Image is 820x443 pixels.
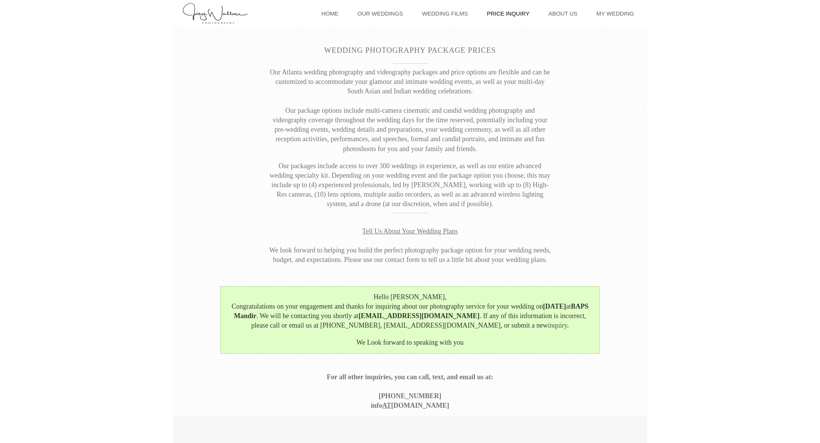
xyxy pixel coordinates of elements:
p: We look forward to helping you build the perfect photography package option for your wedding need... [268,217,552,265]
span: Tell Us About Your Wedding Plans [362,227,458,235]
a: inquiry [548,322,567,329]
p: Hello [PERSON_NAME], Congratulations on your engagement and thanks for inquiring about our photog... [226,292,594,331]
h1: Wedding Photography Package Prices [182,33,638,56]
strong: For all other inquiries, you can call, text, and email us at: [PHONE_NUMBER] [327,373,493,400]
strong: [EMAIL_ADDRESS][DOMAIN_NAME] [358,312,479,320]
p: Our packages include access to over 300 weddings in experience, as well as our entire advanced we... [268,161,552,209]
strong: info [DOMAIN_NAME] [371,402,449,409]
strong: BAPS Mandir [234,303,588,320]
p: We Look forward to speaking with you [226,338,594,347]
strong: [DATE] [543,303,566,310]
span: AT [382,402,391,409]
p: Our Atlanta wedding photography and videography packages and price options are flexible and can b... [268,68,552,154]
